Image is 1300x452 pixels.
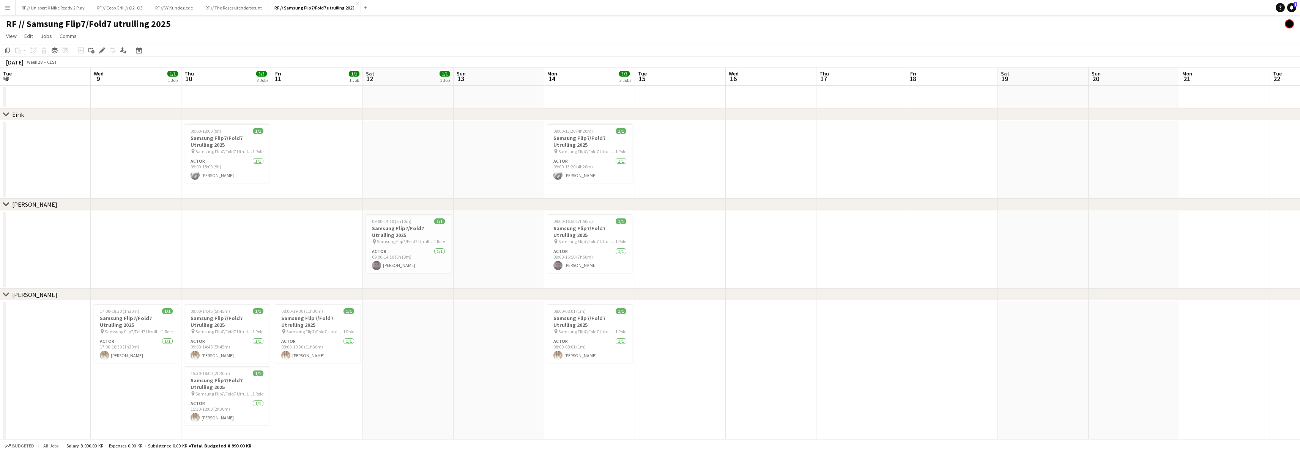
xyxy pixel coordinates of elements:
[343,329,354,334] span: 1 Role
[547,157,632,183] app-card-role: Actor1/109:00-13:20 (4h20m)[PERSON_NAME]
[1287,3,1296,12] a: 1
[1181,74,1192,83] span: 21
[728,74,739,83] span: 16
[553,308,586,314] span: 08:00-08:01 (1m)
[191,308,230,314] span: 09:00-14:45 (5h45m)
[619,71,630,77] span: 3/3
[12,443,34,449] span: Budgeted
[1273,70,1282,77] span: Tue
[1294,2,1297,7] span: 1
[275,304,360,363] app-job-card: 08:00-19:30 (11h30m)1/1Samsung Flip7/Fold7 Utrulling 2025 Samsung Flip7/Fold7 Utrulling 20251 Rol...
[1000,74,1009,83] span: 19
[4,442,35,450] button: Budgeted
[819,70,829,77] span: Thu
[184,124,269,183] app-job-card: 09:00-18:00 (9h)1/1Samsung Flip7/Fold7 Utrulling 2025 Samsung Flip7/Fold7 Utrulling 20251 RoleAct...
[547,247,632,273] app-card-role: Actor1/109:00-16:50 (7h50m)[PERSON_NAME]
[558,149,615,154] span: Samsung Flip7/Fold7 Utrulling 2025
[910,70,916,77] span: Fri
[366,70,374,77] span: Sat
[184,315,269,328] h3: Samsung Flip7/Fold7 Utrulling 2025
[440,71,450,77] span: 1/1
[105,329,162,334] span: Samsung Flip7/Fold7 Utrulling 2025
[6,18,171,30] h1: RF // Samsung Flip7/Fold7 utrulling 2025
[162,308,173,314] span: 1/1
[184,135,269,148] h3: Samsung Flip7/Fold7 Utrulling 2025
[6,58,24,66] div: [DATE]
[365,74,374,83] span: 12
[25,59,44,65] span: Week 28
[149,0,199,15] button: RF // VY Kundeglede
[252,149,263,154] span: 1 Role
[6,33,17,39] span: View
[184,304,269,363] app-job-card: 09:00-14:45 (5h45m)1/1Samsung Flip7/Fold7 Utrulling 2025 Samsung Flip7/Fold7 Utrulling 20251 Role...
[547,225,632,239] h3: Samsung Flip7/Fold7 Utrulling 2025
[457,70,466,77] span: Sun
[729,70,739,77] span: Wed
[440,77,450,83] div: 1 Job
[366,225,451,239] h3: Samsung Flip7/Fold7 Utrulling 2025
[349,77,359,83] div: 1 Job
[184,366,269,425] app-job-card: 15:30-18:00 (2h30m)1/1Samsung Flip7/Fold7 Utrulling 2025 Samsung Flip7/Fold7 Utrulling 20251 Role...
[344,308,354,314] span: 1/1
[547,337,632,363] app-card-role: Actor1/108:00-08:01 (1m)[PERSON_NAME]
[256,71,267,77] span: 3/3
[637,74,647,83] span: 15
[615,239,626,244] span: 1 Role
[195,329,252,334] span: Samsung Flip7/Fold7 Utrulling 2025
[167,71,178,77] span: 1/1
[372,218,411,224] span: 09:00-14:10 (5h10m)
[24,33,33,39] span: Edit
[546,74,557,83] span: 14
[195,391,252,397] span: Samsung Flip7/Fold7 Utrulling 2025
[184,377,269,391] h3: Samsung Flip7/Fold7 Utrulling 2025
[38,31,55,41] a: Jobs
[94,315,179,328] h3: Samsung Flip7/Fold7 Utrulling 2025
[91,0,149,15] button: RF // Coop Grill // Q2 -Q3
[66,443,251,449] div: Salary 8 990.00 KR + Expenses 0.00 KR + Subsistence 0.00 KR =
[94,70,104,77] span: Wed
[547,304,632,363] app-job-card: 08:00-08:01 (1m)1/1Samsung Flip7/Fold7 Utrulling 2025 Samsung Flip7/Fold7 Utrulling 20251 RoleAct...
[547,214,632,273] app-job-card: 09:00-16:50 (7h50m)1/1Samsung Flip7/Fold7 Utrulling 2025 Samsung Flip7/Fold7 Utrulling 20251 Role...
[616,308,626,314] span: 1/1
[619,77,631,83] div: 3 Jobs
[349,71,359,77] span: 1/1
[547,315,632,328] h3: Samsung Flip7/Fold7 Utrulling 2025
[12,201,57,208] div: [PERSON_NAME]
[547,135,632,148] h3: Samsung Flip7/Fold7 Utrulling 2025
[818,74,829,83] span: 17
[366,214,451,273] app-job-card: 09:00-14:10 (5h10m)1/1Samsung Flip7/Fold7 Utrulling 2025 Samsung Flip7/Fold7 Utrulling 20251 Role...
[558,239,615,244] span: Samsung Flip7/Fold7 Utrulling 2025
[94,304,179,363] div: 17:00-18:30 (1h30m)1/1Samsung Flip7/Fold7 Utrulling 2025 Samsung Flip7/Fold7 Utrulling 20251 Role...
[558,329,615,334] span: Samsung Flip7/Fold7 Utrulling 2025
[195,149,252,154] span: Samsung Flip7/Fold7 Utrulling 2025
[253,308,263,314] span: 1/1
[616,128,626,134] span: 1/1
[909,74,916,83] span: 18
[434,239,445,244] span: 1 Role
[93,74,104,83] span: 9
[615,329,626,334] span: 1 Role
[21,31,36,41] a: Edit
[184,337,269,363] app-card-role: Actor1/109:00-14:45 (5h45m)[PERSON_NAME]
[162,329,173,334] span: 1 Role
[57,31,80,41] a: Comms
[281,308,323,314] span: 08:00-19:30 (11h30m)
[615,149,626,154] span: 1 Role
[42,443,60,449] span: All jobs
[41,33,52,39] span: Jobs
[1272,74,1282,83] span: 22
[616,218,626,224] span: 1/1
[191,370,230,376] span: 15:30-18:00 (2h30m)
[268,0,361,15] button: RF // Samsung Flip7/Fold7 utrulling 2025
[12,291,57,298] div: [PERSON_NAME]
[553,218,593,224] span: 09:00-16:50 (7h50m)
[1092,70,1101,77] span: Sun
[184,157,269,183] app-card-role: Actor1/109:00-18:00 (9h)[PERSON_NAME]
[16,0,91,15] button: RF // Unisport X Nike Ready 2 Play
